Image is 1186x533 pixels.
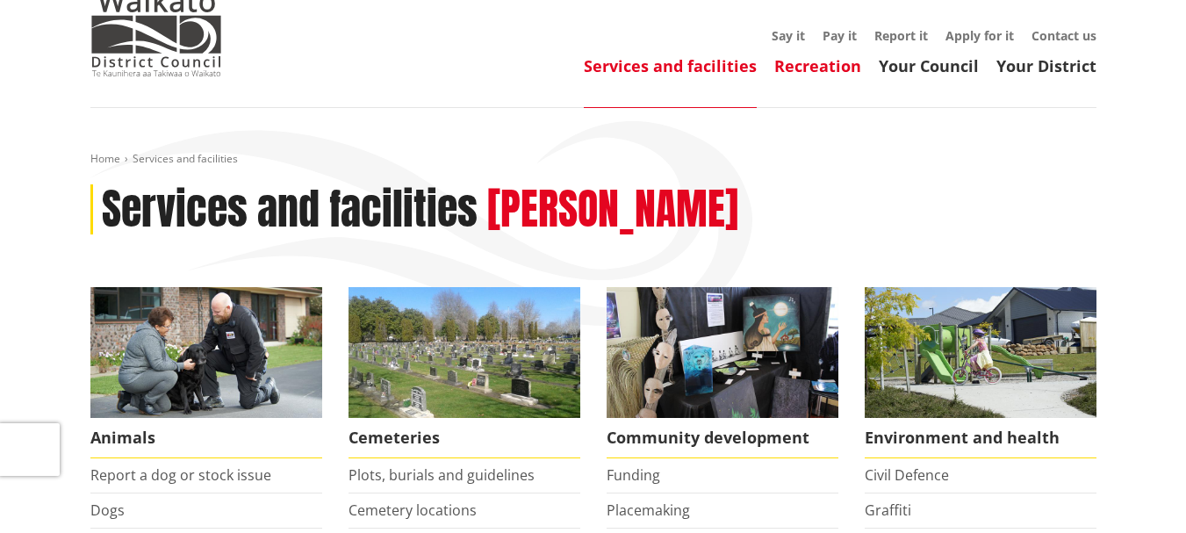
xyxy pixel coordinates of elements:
a: Civil Defence [865,465,949,485]
a: Your District [996,55,1096,76]
img: Matariki Travelling Suitcase Art Exhibition [607,287,838,418]
span: Animals [90,418,322,458]
a: Recreation [774,55,861,76]
a: Graffiti [865,501,911,520]
a: Say it [772,27,805,44]
a: Cemetery locations [349,501,477,520]
a: Services and facilities [584,55,757,76]
span: Environment and health [865,418,1096,458]
span: Cemeteries [349,418,580,458]
a: Report it [874,27,928,44]
iframe: Messenger Launcher [1105,459,1168,522]
img: New housing in Pokeno [865,287,1096,418]
a: Matariki Travelling Suitcase Art Exhibition Community development [607,287,838,458]
h2: [PERSON_NAME] [487,184,738,235]
a: Waikato District Council Animal Control team Animals [90,287,322,458]
img: Animal Control [90,287,322,418]
a: Plots, burials and guidelines [349,465,535,485]
img: Huntly Cemetery [349,287,580,418]
a: Home [90,151,120,166]
a: Contact us [1031,27,1096,44]
a: Report a dog or stock issue [90,465,271,485]
a: Your Council [879,55,979,76]
span: Services and facilities [133,151,238,166]
a: Pay it [823,27,857,44]
span: Community development [607,418,838,458]
h1: Services and facilities [102,184,478,235]
a: Huntly Cemetery Cemeteries [349,287,580,458]
a: Apply for it [945,27,1014,44]
a: Dogs [90,501,125,520]
nav: breadcrumb [90,152,1096,167]
a: New housing in Pokeno Environment and health [865,287,1096,458]
a: Funding [607,465,660,485]
a: Placemaking [607,501,690,520]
